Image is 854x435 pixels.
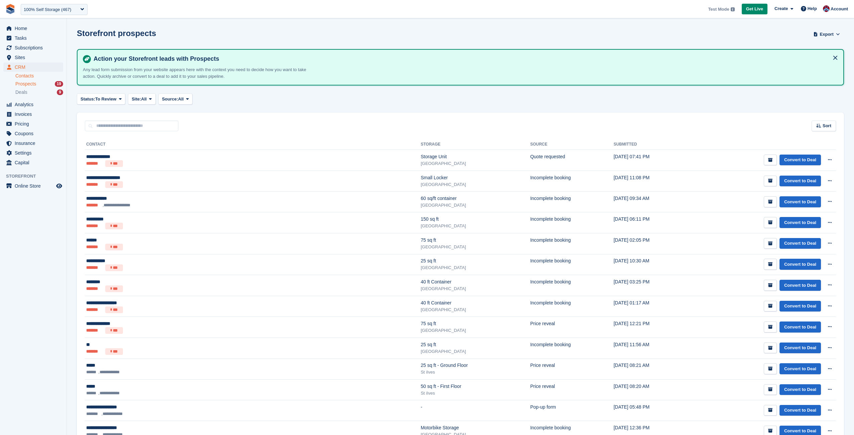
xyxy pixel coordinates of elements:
[421,306,530,313] div: [GEOGRAPHIC_DATA]
[774,5,788,12] span: Create
[530,317,613,338] td: Price reveal
[779,176,821,187] a: Convert to Deal
[530,171,613,192] td: Incomplete booking
[731,7,735,11] img: icon-info-grey-7440780725fd019a000dd9b08b2336e03edf1995a4989e88bcd33f0948082b44.svg
[55,81,63,87] div: 19
[613,150,688,171] td: [DATE] 07:41 PM
[613,139,688,150] th: Submitted
[779,363,821,374] a: Convert to Deal
[421,278,530,285] div: 40 ft Container
[530,359,613,379] td: Price reveal
[55,182,63,190] a: Preview store
[530,379,613,400] td: Price reveal
[779,238,821,249] a: Convert to Deal
[421,160,530,167] div: [GEOGRAPHIC_DATA]
[746,6,763,12] span: Get Live
[3,24,63,33] a: menu
[779,155,821,166] a: Convert to Deal
[3,148,63,158] a: menu
[823,5,830,12] img: David Hughes
[530,275,613,296] td: Incomplete booking
[3,53,63,62] a: menu
[530,233,613,254] td: Incomplete booking
[421,320,530,327] div: 75 sq ft
[421,139,530,150] th: Storage
[15,89,63,96] a: Deals 9
[530,139,613,150] th: Source
[421,153,530,160] div: Storage Unit
[421,264,530,271] div: [GEOGRAPHIC_DATA]
[15,139,55,148] span: Insurance
[178,96,184,102] span: All
[15,73,63,79] a: Contacts
[91,55,838,63] h4: Action your Storefront leads with Prospects
[779,321,821,333] a: Convert to Deal
[421,174,530,181] div: Small Locker
[24,6,71,13] div: 100% Self Storage (467)
[3,43,63,52] a: menu
[421,181,530,188] div: [GEOGRAPHIC_DATA]
[15,119,55,129] span: Pricing
[15,158,55,167] span: Capital
[421,237,530,244] div: 75 sq ft
[779,196,821,207] a: Convert to Deal
[820,31,834,38] span: Export
[15,33,55,43] span: Tasks
[812,29,841,40] button: Export
[613,296,688,317] td: [DATE] 01:17 AM
[132,96,141,102] span: Site:
[421,285,530,292] div: [GEOGRAPHIC_DATA]
[15,181,55,191] span: Online Store
[15,53,55,62] span: Sites
[613,275,688,296] td: [DATE] 03:25 PM
[708,6,729,13] span: Test Mode
[421,299,530,306] div: 40 ft Container
[613,317,688,338] td: [DATE] 12:21 PM
[421,327,530,334] div: [GEOGRAPHIC_DATA]
[3,129,63,138] a: menu
[3,33,63,43] a: menu
[81,96,95,102] span: Status:
[779,384,821,395] a: Convert to Deal
[421,348,530,355] div: [GEOGRAPHIC_DATA]
[5,4,15,14] img: stora-icon-8386f47178a22dfd0bd8f6a31ec36ba5ce8667c1dd55bd0f319d3a0aa187defe.svg
[530,338,613,359] td: Incomplete booking
[421,202,530,209] div: [GEOGRAPHIC_DATA]
[530,150,613,171] td: Quote requested
[15,100,55,109] span: Analytics
[3,139,63,148] a: menu
[421,362,530,369] div: 25 sq ft - Ground Floor
[15,80,63,87] a: Prospects 19
[15,43,55,52] span: Subscriptions
[530,212,613,233] td: Incomplete booking
[779,217,821,228] a: Convert to Deal
[15,62,55,72] span: CRM
[613,400,688,421] td: [DATE] 05:48 PM
[613,192,688,212] td: [DATE] 09:34 AM
[83,66,317,79] p: Any lead form submission from your website appears here with the context you need to decide how y...
[77,93,125,104] button: Status: To Review
[57,89,63,95] div: 9
[613,233,688,254] td: [DATE] 02:05 PM
[15,148,55,158] span: Settings
[421,369,530,376] div: St iIves
[77,29,156,38] h1: Storefront prospects
[15,129,55,138] span: Coupons
[6,173,66,180] span: Storefront
[421,383,530,390] div: 50 sq ft - First Floor
[613,212,688,233] td: [DATE] 06:11 PM
[3,110,63,119] a: menu
[530,192,613,212] td: Incomplete booking
[831,6,848,12] span: Account
[15,81,36,87] span: Prospects
[421,195,530,202] div: 60 sq/ft container
[779,405,821,416] a: Convert to Deal
[3,119,63,129] a: menu
[421,216,530,223] div: 150 sq ft
[613,359,688,379] td: [DATE] 08:21 AM
[15,110,55,119] span: Invoices
[530,400,613,421] td: Pop-up form
[823,123,831,129] span: Sort
[779,301,821,312] a: Convert to Deal
[3,62,63,72] a: menu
